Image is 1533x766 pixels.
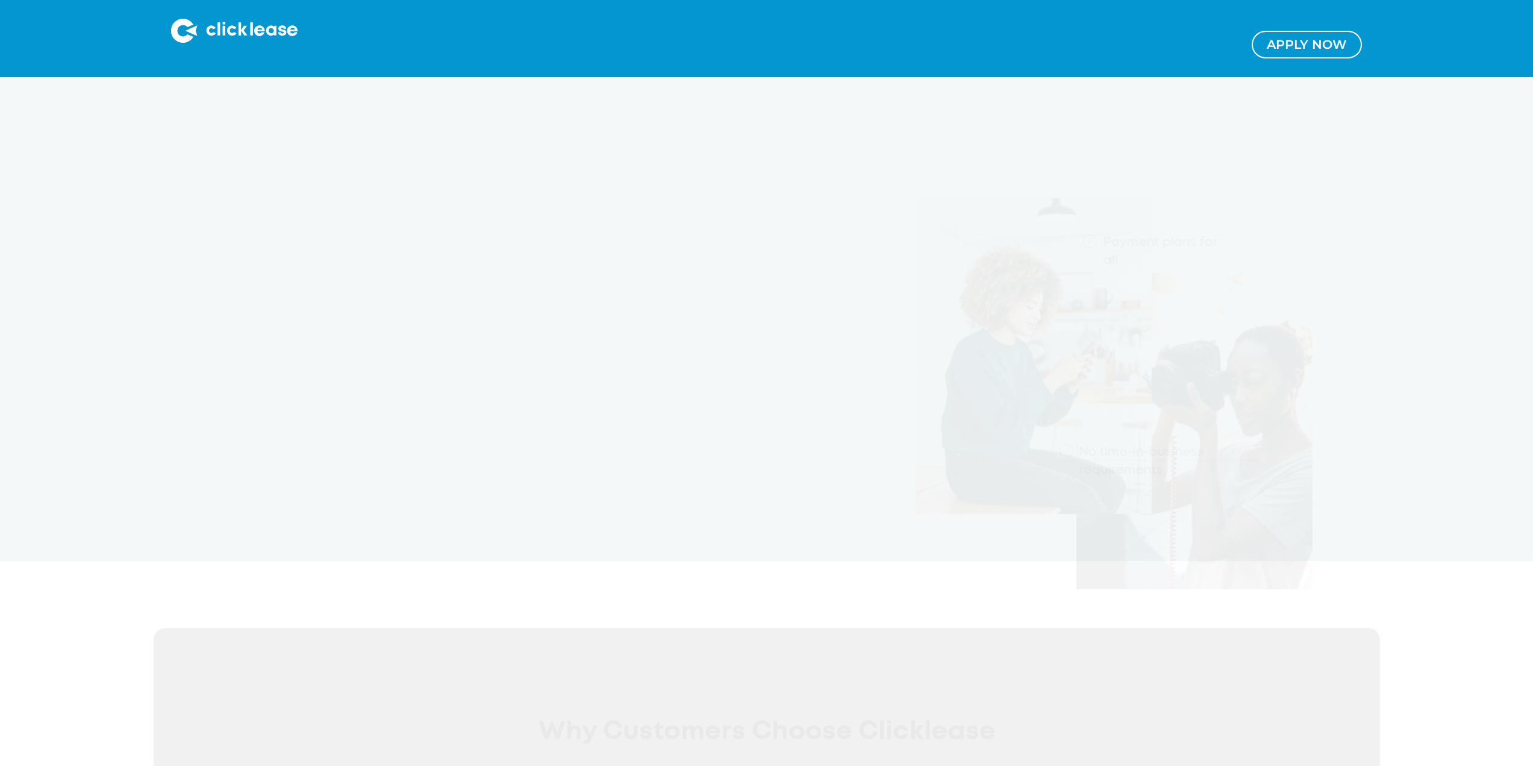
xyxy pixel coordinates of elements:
[1060,445,1073,458] img: Checkmark_callout
[1084,234,1097,248] img: Checkmark_callout
[171,19,298,43] img: Clicklease logo
[1252,31,1362,58] a: Apply NOw
[916,198,1313,589] img: Clicklease_customers
[1076,434,1270,459] div: No time-in-business requirements
[1104,234,1229,250] div: Payment plans for all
